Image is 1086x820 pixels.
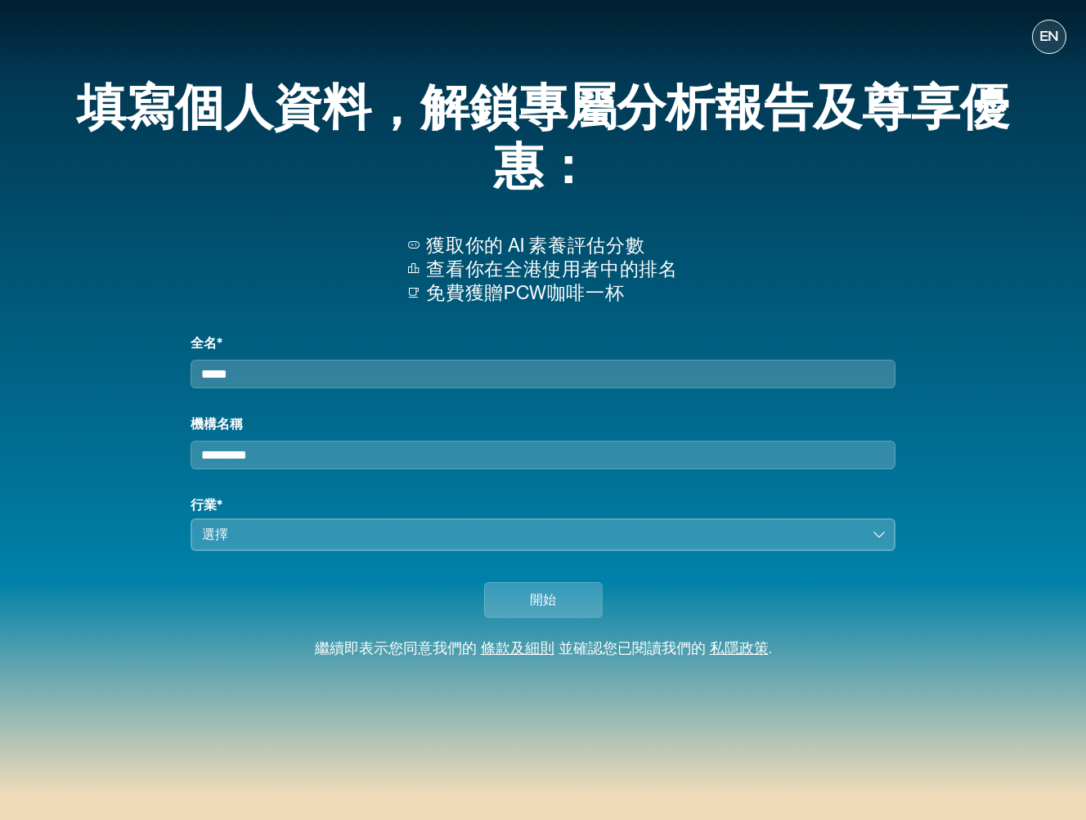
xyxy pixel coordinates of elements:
[426,234,677,258] p: 獲取你的 AI 素養評估分數
[191,518,895,551] button: 選擇
[426,281,677,305] p: 免費獲贈PCW咖啡一杯
[191,414,895,434] label: 機構名稱
[710,642,769,656] a: 私隱政策
[530,590,556,610] span: 開始
[202,525,861,544] div: 選擇
[315,641,772,659] div: 繼續即表示您同意我們的 並確認您已閱讀我們的 .
[1039,29,1059,45] span: EN
[39,70,1047,208] div: 填寫個人資料，解鎖專屬分析報告及尊享優惠：
[426,258,677,281] p: 查看你在全港使用者中的排名
[481,642,554,656] a: 條款及細則
[484,582,603,618] button: 開始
